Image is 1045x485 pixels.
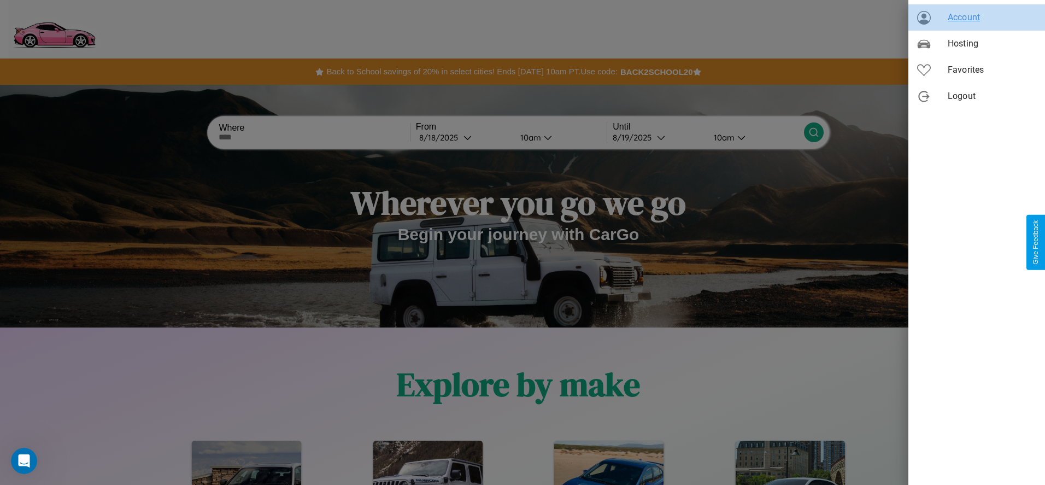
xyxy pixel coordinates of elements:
div: Hosting [908,31,1045,57]
div: Account [908,4,1045,31]
span: Account [948,11,1036,24]
div: Logout [908,83,1045,109]
span: Logout [948,90,1036,103]
div: Favorites [908,57,1045,83]
span: Hosting [948,37,1036,50]
iframe: Intercom live chat [11,448,37,474]
div: Give Feedback [1032,220,1040,265]
span: Favorites [948,63,1036,77]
